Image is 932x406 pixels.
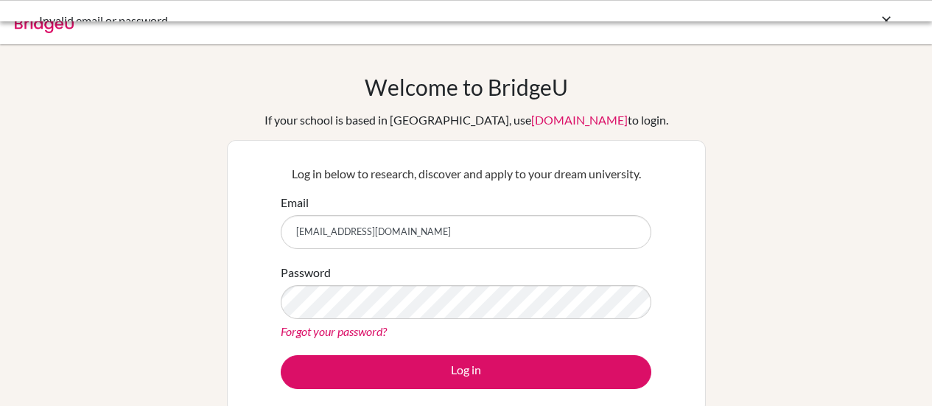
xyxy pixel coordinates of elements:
div: Invalid email or password. [39,12,673,29]
label: Password [281,264,331,281]
p: Log in below to research, discover and apply to your dream university. [281,165,651,183]
h1: Welcome to BridgeU [365,74,568,100]
a: Forgot your password? [281,324,387,338]
button: Log in [281,355,651,389]
img: Bridge-U [15,10,74,33]
a: [DOMAIN_NAME] [531,113,628,127]
div: If your school is based in [GEOGRAPHIC_DATA], use to login. [264,111,668,129]
label: Email [281,194,309,211]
